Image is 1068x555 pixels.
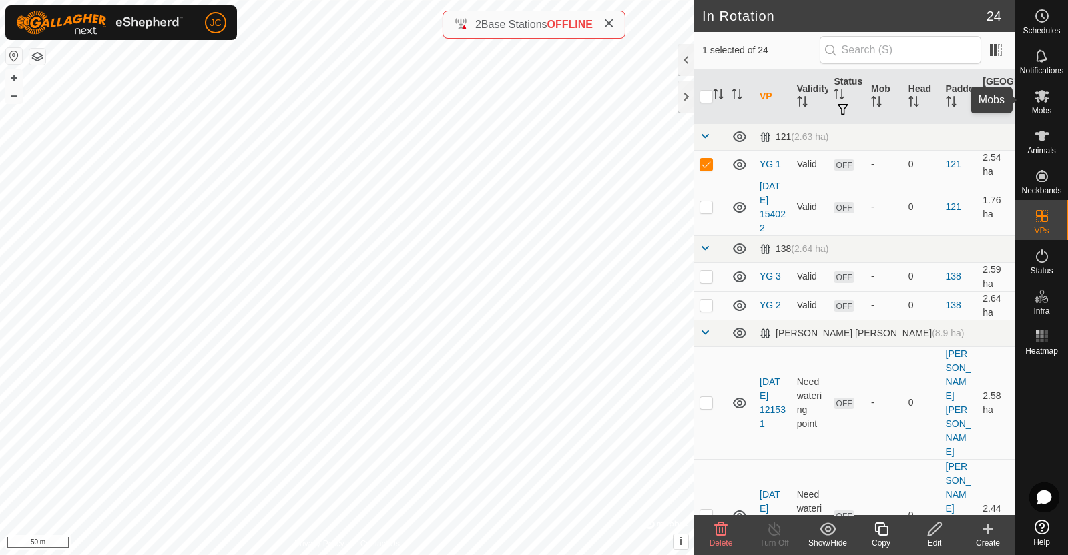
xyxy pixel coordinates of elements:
span: OFFLINE [547,19,593,30]
td: Valid [792,150,829,179]
td: 0 [903,291,941,320]
th: Validity [792,69,829,124]
div: - [871,298,898,312]
span: Infra [1033,307,1049,315]
div: - [871,396,898,410]
a: 138 [946,300,961,310]
div: - [871,157,898,171]
td: Valid [792,262,829,291]
span: (2.63 ha) [791,131,828,142]
button: + [6,70,22,86]
a: YG 3 [760,271,781,282]
input: Search (S) [820,36,981,64]
td: Valid [792,291,829,320]
span: Animals [1027,147,1056,155]
td: 1.76 ha [977,179,1015,235]
p-sorticon: Activate to sort [946,98,957,109]
p-sorticon: Activate to sort [908,98,919,109]
a: 121 [946,159,961,169]
div: 121 [760,131,828,143]
span: 1 selected of 24 [702,43,820,57]
span: 2 [475,19,481,30]
p-sorticon: Activate to sort [797,98,808,109]
a: [PERSON_NAME] [PERSON_NAME] [946,348,971,457]
span: Neckbands [1021,187,1061,195]
button: – [6,87,22,103]
td: Need watering point [792,346,829,459]
h2: In Rotation [702,8,987,24]
td: 2.58 ha [977,346,1015,459]
span: VPs [1034,227,1049,235]
td: 2.64 ha [977,291,1015,320]
a: Privacy Policy [294,538,344,550]
td: 0 [903,346,941,459]
th: Mob [866,69,903,124]
p-sorticon: Activate to sort [871,98,882,109]
td: 0 [903,150,941,179]
div: Turn Off [748,537,801,549]
td: 2.54 ha [977,150,1015,179]
span: OFF [834,271,854,283]
span: Status [1030,267,1053,275]
a: [DATE] 121504 [760,489,786,542]
div: - [871,508,898,522]
th: Head [903,69,941,124]
th: VP [754,69,792,124]
span: JC [210,16,221,30]
span: i [680,536,682,547]
img: Gallagher Logo [16,11,183,35]
td: 0 [903,179,941,235]
span: OFF [834,510,854,522]
span: Mobs [1032,107,1051,115]
td: 0 [903,262,941,291]
a: YG 2 [760,300,781,310]
span: (8.9 ha) [932,328,964,338]
div: Edit [908,537,961,549]
span: Notifications [1020,67,1063,75]
a: Contact Us [360,538,400,550]
td: 2.59 ha [977,262,1015,291]
p-sorticon: Activate to sort [732,91,742,101]
div: - [871,269,898,284]
span: OFF [834,398,854,409]
span: (2.64 ha) [791,243,828,254]
span: Delete [710,538,733,548]
span: OFF [834,202,854,213]
span: OFF [834,300,854,312]
a: [DATE] 154022 [760,181,786,233]
a: [DATE] 121531 [760,376,786,429]
div: - [871,200,898,214]
a: 138 [946,271,961,282]
div: Create [961,537,1015,549]
th: [GEOGRAPHIC_DATA] Area [977,69,1015,124]
th: Status [828,69,866,124]
p-sorticon: Activate to sort [834,91,844,101]
span: OFF [834,159,854,171]
span: 24 [987,6,1001,26]
a: 121 [946,201,961,212]
button: Reset Map [6,48,22,64]
div: Show/Hide [801,537,854,549]
span: Base Stations [481,19,547,30]
span: Help [1033,538,1050,546]
p-sorticon: Activate to sort [713,91,724,101]
button: Map Layers [29,49,45,65]
div: [PERSON_NAME] [PERSON_NAME] [760,328,964,339]
th: Paddock [941,69,978,124]
button: i [674,534,688,549]
p-sorticon: Activate to sort [983,105,993,115]
a: Help [1015,514,1068,552]
span: Schedules [1023,27,1060,35]
div: Copy [854,537,908,549]
a: YG 1 [760,159,781,169]
div: 138 [760,243,828,255]
span: Heatmap [1025,347,1058,355]
td: Valid [792,179,829,235]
